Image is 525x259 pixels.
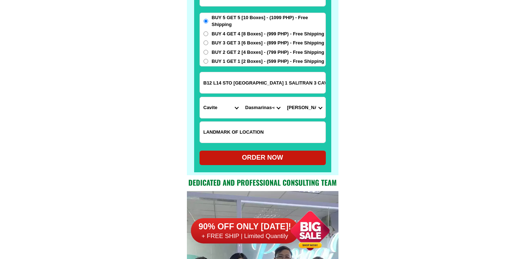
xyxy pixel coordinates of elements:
[191,232,299,240] h6: + FREE SHIP | Limited Quantily
[187,177,338,188] h2: Dedicated and professional consulting team
[242,97,284,118] select: Select district
[204,19,208,23] input: BUY 5 GET 5 [10 Boxes] - (1099 PHP) - Free Shipping
[191,221,299,232] h6: 90% OFF ONLY [DATE]!
[212,58,324,65] span: BUY 1 GET 1 [2 Boxes] - (599 PHP) - Free Shipping
[204,31,208,36] input: BUY 4 GET 4 [8 Boxes] - (999 PHP) - Free Shipping
[212,49,324,56] span: BUY 2 GET 2 [4 Boxes] - (799 PHP) - Free Shipping
[204,50,208,55] input: BUY 2 GET 2 [4 Boxes] - (799 PHP) - Free Shipping
[200,153,326,163] div: ORDER NOW
[284,97,325,118] select: Select commune
[212,39,324,47] span: BUY 3 GET 3 [6 Boxes] - (899 PHP) - Free Shipping
[204,59,208,64] input: BUY 1 GET 1 [2 Boxes] - (599 PHP) - Free Shipping
[200,122,325,143] input: Input LANDMARKOFLOCATION
[212,30,324,38] span: BUY 4 GET 4 [8 Boxes] - (999 PHP) - Free Shipping
[200,72,325,93] input: Input address
[204,40,208,45] input: BUY 3 GET 3 [6 Boxes] - (899 PHP) - Free Shipping
[212,14,325,28] span: BUY 5 GET 5 [10 Boxes] - (1099 PHP) - Free Shipping
[200,97,242,118] select: Select province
